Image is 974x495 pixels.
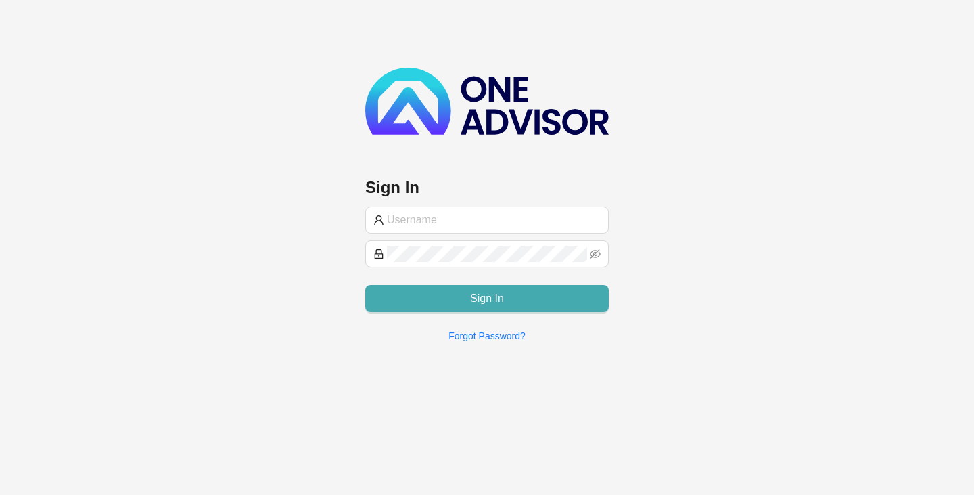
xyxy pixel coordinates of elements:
[448,330,526,341] a: Forgot Password?
[365,68,609,135] img: b89e593ecd872904241dc73b71df2e41-logo-dark.svg
[470,290,504,307] span: Sign In
[373,215,384,225] span: user
[365,285,609,312] button: Sign In
[590,249,601,259] span: eye-invisible
[365,177,609,198] h3: Sign In
[373,249,384,259] span: lock
[387,212,601,228] input: Username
